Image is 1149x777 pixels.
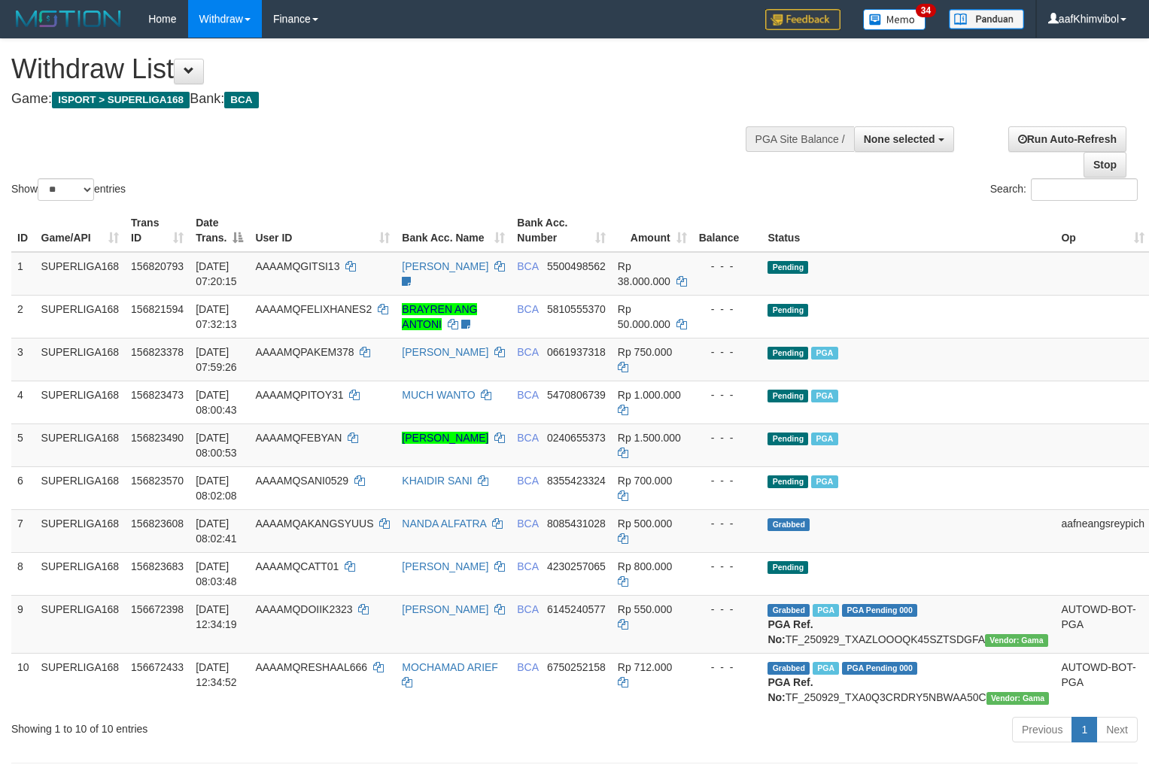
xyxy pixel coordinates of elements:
td: SUPERLIGA168 [35,423,126,466]
span: Rp 750.000 [618,346,672,358]
div: - - - [699,344,756,360]
span: Pending [768,390,808,402]
label: Search: [990,178,1138,201]
td: TF_250929_TXA0Q3CRDRY5NBWAA50C [761,653,1055,711]
a: NANDA ALFATRA [402,517,486,530]
td: SUPERLIGA168 [35,252,126,296]
span: [DATE] 12:34:52 [196,661,237,688]
span: 156672398 [131,603,184,615]
th: Date Trans.: activate to sort column descending [190,209,249,252]
span: PGA Pending [842,662,917,675]
th: Amount: activate to sort column ascending [612,209,693,252]
span: Copy 8355423324 to clipboard [547,475,606,487]
img: Button%20Memo.svg [863,9,926,30]
span: Copy 5500498562 to clipboard [547,260,606,272]
span: BCA [517,475,538,487]
td: TF_250929_TXAZLOOOQK45SZTSDGFA [761,595,1055,653]
span: Pending [768,304,808,317]
span: [DATE] 08:02:08 [196,475,237,502]
a: [PERSON_NAME] [402,603,488,615]
a: MUCH WANTO [402,389,475,401]
span: [DATE] 07:32:13 [196,303,237,330]
span: BCA [517,389,538,401]
span: [DATE] 08:02:41 [196,517,237,545]
a: BRAYREN ANG ANTONI [402,303,477,330]
span: Marked by aafnonsreyleab [811,433,837,445]
span: AAAAMQSANI0529 [255,475,348,487]
td: SUPERLIGA168 [35,595,126,653]
span: BCA [517,303,538,315]
span: Rp 50.000.000 [618,303,670,330]
a: MOCHAMAD ARIEF [402,661,498,673]
span: Pending [768,347,808,360]
span: Rp 712.000 [618,661,672,673]
span: Pending [768,561,808,574]
span: Rp 500.000 [618,517,672,530]
td: 4 [11,381,35,423]
div: - - - [699,473,756,488]
a: Next [1096,717,1138,742]
span: Pending [768,475,808,488]
a: KHAIDIR SANI [402,475,472,487]
div: PGA Site Balance / [746,126,854,152]
span: Marked by aafsoycanthlai [813,604,839,617]
span: Copy 5810555370 to clipboard [547,303,606,315]
th: Balance [693,209,762,252]
span: Copy 6145240577 to clipboard [547,603,606,615]
img: Feedback.jpg [765,9,840,30]
td: 6 [11,466,35,509]
span: PGA Pending [842,604,917,617]
th: Game/API: activate to sort column ascending [35,209,126,252]
span: Copy 8085431028 to clipboard [547,517,606,530]
span: BCA [517,346,538,358]
span: AAAAMQAKANGSYUUS [255,517,373,530]
div: - - - [699,387,756,402]
span: AAAAMQCATT01 [255,560,339,572]
a: Run Auto-Refresh [1008,126,1126,152]
span: AAAAMQFELIXHANES2 [255,303,372,315]
div: - - - [699,516,756,531]
a: Previous [1012,717,1072,742]
a: [PERSON_NAME] [402,432,488,444]
span: AAAAMQFEBYAN [255,432,342,444]
span: Marked by aafnonsreyleab [811,390,837,402]
div: Showing 1 to 10 of 10 entries [11,715,467,736]
td: 1 [11,252,35,296]
span: AAAAMQRESHAAL666 [255,661,367,673]
td: 5 [11,423,35,466]
span: Grabbed [768,604,810,617]
span: Copy 4230257065 to clipboard [547,560,606,572]
span: 156823608 [131,517,184,530]
span: Vendor URL: https://trx31.1velocity.biz [986,692,1050,705]
a: 1 [1071,717,1097,742]
td: SUPERLIGA168 [35,509,126,552]
span: [DATE] 12:34:19 [196,603,237,630]
span: AAAAMQPITOY31 [255,389,343,401]
span: BCA [224,92,258,108]
span: BCA [517,517,538,530]
div: - - - [699,602,756,617]
td: 2 [11,295,35,338]
span: 156823570 [131,475,184,487]
span: [DATE] 07:20:15 [196,260,237,287]
span: BCA [517,432,538,444]
span: Vendor URL: https://trx31.1velocity.biz [985,634,1048,647]
td: 3 [11,338,35,381]
button: None selected [854,126,954,152]
span: Marked by aafnonsreyleab [811,347,837,360]
span: 156823378 [131,346,184,358]
td: SUPERLIGA168 [35,653,126,711]
span: Rp 700.000 [618,475,672,487]
th: Trans ID: activate to sort column ascending [125,209,190,252]
span: Rp 550.000 [618,603,672,615]
td: SUPERLIGA168 [35,552,126,595]
th: Bank Acc. Number: activate to sort column ascending [511,209,612,252]
th: Bank Acc. Name: activate to sort column ascending [396,209,511,252]
td: 8 [11,552,35,595]
span: ISPORT > SUPERLIGA168 [52,92,190,108]
b: PGA Ref. No: [768,676,813,703]
b: PGA Ref. No: [768,618,813,645]
span: [DATE] 08:00:43 [196,389,237,416]
img: panduan.png [949,9,1024,29]
input: Search: [1031,178,1138,201]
